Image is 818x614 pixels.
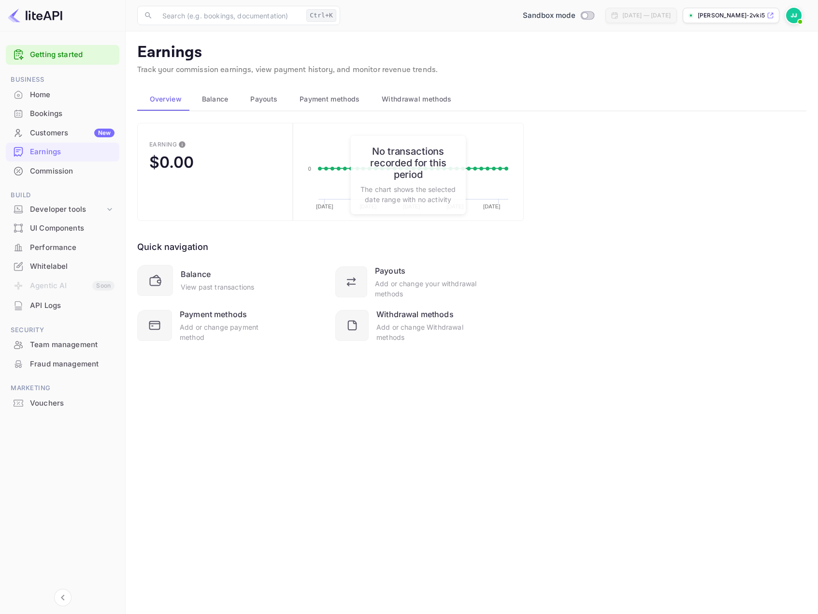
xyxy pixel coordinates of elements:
a: Performance [6,238,119,256]
div: New [94,129,115,137]
div: View past transactions [181,282,254,292]
text: [DATE] [316,204,333,209]
span: Build [6,190,119,201]
div: Commission [6,162,119,181]
span: Sandbox mode [523,10,575,21]
span: Payouts [250,93,277,105]
div: Payment methods [180,308,247,320]
div: Switch to Production mode [519,10,598,21]
div: Home [6,86,119,104]
p: Earnings [137,43,806,62]
p: The chart shows the selected date range with no activity [360,184,456,205]
div: Developer tools [30,204,105,215]
div: Fraud management [6,355,119,374]
span: Marketing [6,383,119,394]
text: 0 [308,166,311,172]
div: Bookings [6,104,119,123]
button: This is the amount of confirmed commission that will be paid to you on the next scheduled deposit [174,137,190,152]
div: UI Components [6,219,119,238]
div: $0.00 [149,153,194,172]
p: [PERSON_NAME]-2vki5.n... [698,11,765,20]
a: CustomersNew [6,124,119,142]
a: Whitelabel [6,257,119,275]
div: UI Components [30,223,115,234]
div: Add or change Withdrawal methods [376,322,477,342]
div: Getting started [6,45,119,65]
div: Earnings [6,143,119,161]
div: Payouts [375,265,405,277]
a: Earnings [6,143,119,161]
h6: No transactions recorded for this period [360,146,456,180]
div: Earnings [30,146,115,158]
div: Bookings [30,108,115,119]
div: Vouchers [6,394,119,413]
span: Payment methods [300,93,360,105]
button: Collapse navigation [54,589,72,606]
div: Fraud management [30,359,115,370]
div: Developer tools [6,201,119,218]
span: Withdrawal methods [382,93,451,105]
div: Quick navigation [137,240,208,253]
div: API Logs [6,296,119,315]
span: Security [6,325,119,336]
span: Business [6,74,119,85]
div: Performance [6,238,119,257]
div: Customers [30,128,115,139]
a: Team management [6,336,119,353]
div: Home [30,89,115,101]
div: Team management [6,336,119,354]
img: LiteAPI logo [8,8,62,23]
div: API Logs [30,300,115,311]
a: API Logs [6,296,119,314]
div: Balance [181,268,211,280]
div: Whitelabel [6,257,119,276]
a: Vouchers [6,394,119,412]
span: Balance [202,93,229,105]
div: [DATE] — [DATE] [622,11,671,20]
a: Getting started [30,49,115,60]
a: Bookings [6,104,119,122]
div: Vouchers [30,398,115,409]
img: Jonas Johansen [786,8,802,23]
a: Commission [6,162,119,180]
p: Track your commission earnings, view payment history, and monitor revenue trends. [137,64,806,76]
div: Withdrawal methods [376,308,454,320]
div: Commission [30,166,115,177]
div: Earning [149,141,177,148]
div: Whitelabel [30,261,115,272]
div: Performance [30,242,115,253]
text: [DATE] [483,204,500,209]
input: Search (e.g. bookings, documentation) [157,6,302,25]
div: scrollable auto tabs example [137,88,806,111]
a: Fraud management [6,355,119,373]
a: UI Components [6,219,119,237]
button: EarningThis is the amount of confirmed commission that will be paid to you on the next scheduled ... [137,123,293,221]
div: Team management [30,339,115,351]
div: Add or change your withdrawal methods [375,278,477,299]
div: Add or change payment method [180,322,279,342]
a: Home [6,86,119,103]
span: Overview [150,93,182,105]
div: Ctrl+K [306,9,336,22]
div: CustomersNew [6,124,119,143]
